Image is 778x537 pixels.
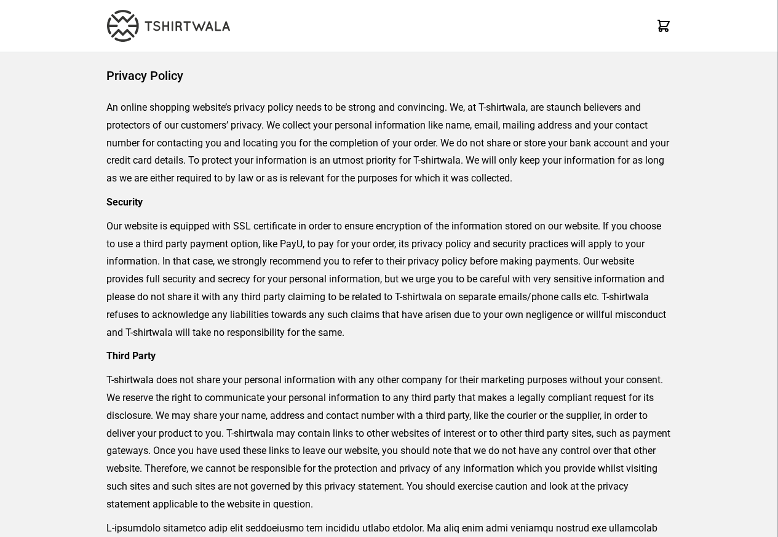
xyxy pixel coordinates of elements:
[106,372,672,513] p: T-shirtwala does not share your personal information with any other company for their marketing p...
[106,196,143,208] strong: Security
[106,99,672,188] p: An online shopping website’s privacy policy needs to be strong and convincing. We, at T-shirtwala...
[106,67,672,84] h1: Privacy Policy
[106,218,672,342] p: Our website is equipped with SSL certificate in order to ensure encryption of the information sto...
[107,10,230,42] img: TW-LOGO-400-104.png
[106,350,156,362] strong: Third Party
